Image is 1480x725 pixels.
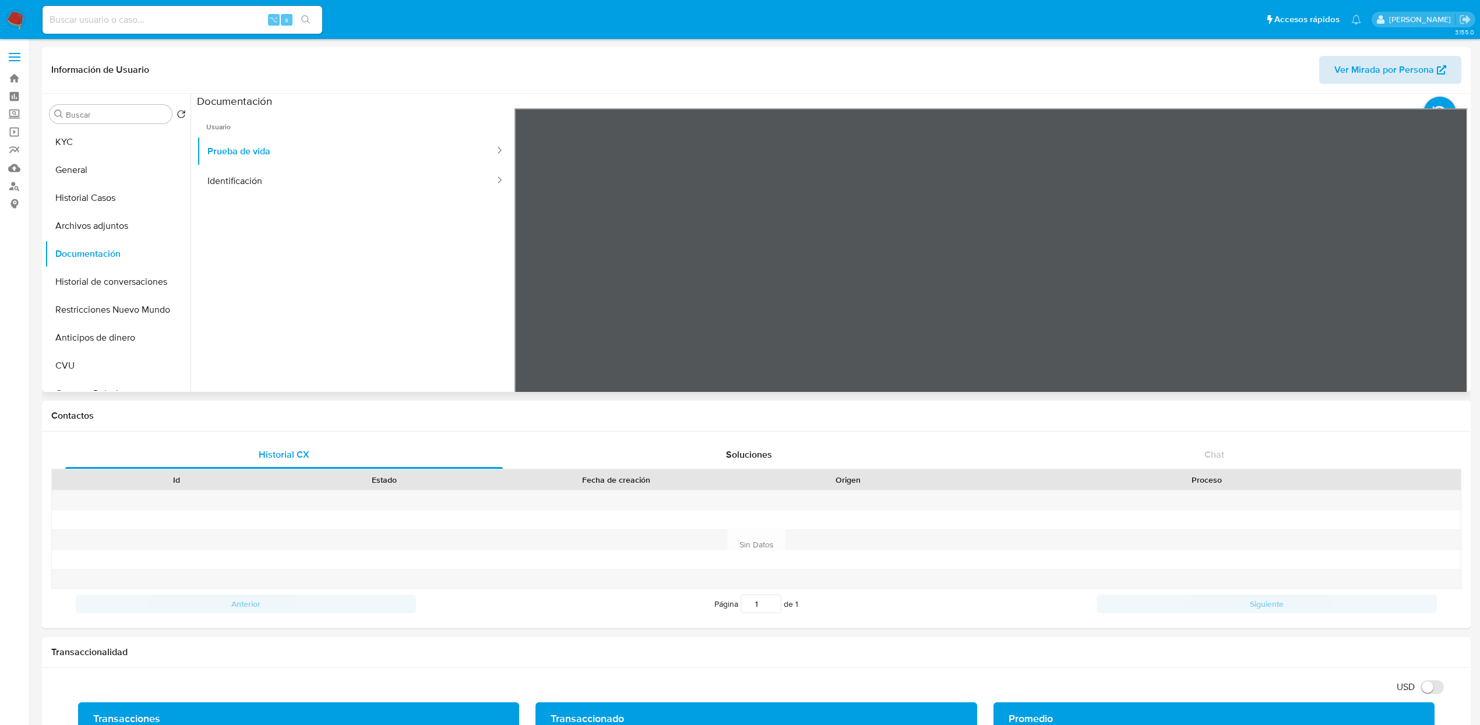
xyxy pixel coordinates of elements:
button: Historial Casos [45,184,191,212]
button: Historial de conversaciones [45,268,191,296]
div: Id [80,474,272,486]
h1: Información de Usuario [51,64,149,76]
span: Historial CX [259,448,309,461]
button: Ver Mirada por Persona [1319,56,1461,84]
button: Anterior [76,595,416,613]
div: Origen [752,474,944,486]
span: Ver Mirada por Persona [1334,56,1434,84]
a: Notificaciones [1351,15,1361,24]
span: s [285,14,288,25]
h1: Transaccionalidad [51,646,1461,658]
div: Fecha de creación [496,474,736,486]
button: Volver al orden por defecto [177,109,186,122]
span: Accesos rápidos [1274,13,1340,26]
div: Estado [288,474,480,486]
input: Buscar [66,109,167,120]
span: ⌥ [269,14,278,25]
div: Proceso [960,474,1453,486]
span: Soluciones [726,448,772,461]
button: Documentación [45,240,191,268]
input: Buscar usuario o caso... [43,12,322,27]
span: Chat [1204,448,1224,461]
span: Página de [714,595,798,613]
button: Restricciones Nuevo Mundo [45,296,191,324]
button: KYC [45,128,191,156]
a: Salir [1459,13,1471,26]
button: search-icon [294,12,318,28]
button: Buscar [54,109,64,119]
button: CVU [45,352,191,380]
button: Siguiente [1097,595,1437,613]
button: Cruces y Relaciones [45,380,191,408]
p: jessica.fukman@mercadolibre.com [1389,14,1455,25]
button: Archivos adjuntos [45,212,191,240]
h1: Contactos [51,410,1461,422]
button: Anticipos de dinero [45,324,191,352]
span: 1 [795,598,798,610]
button: General [45,156,191,184]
